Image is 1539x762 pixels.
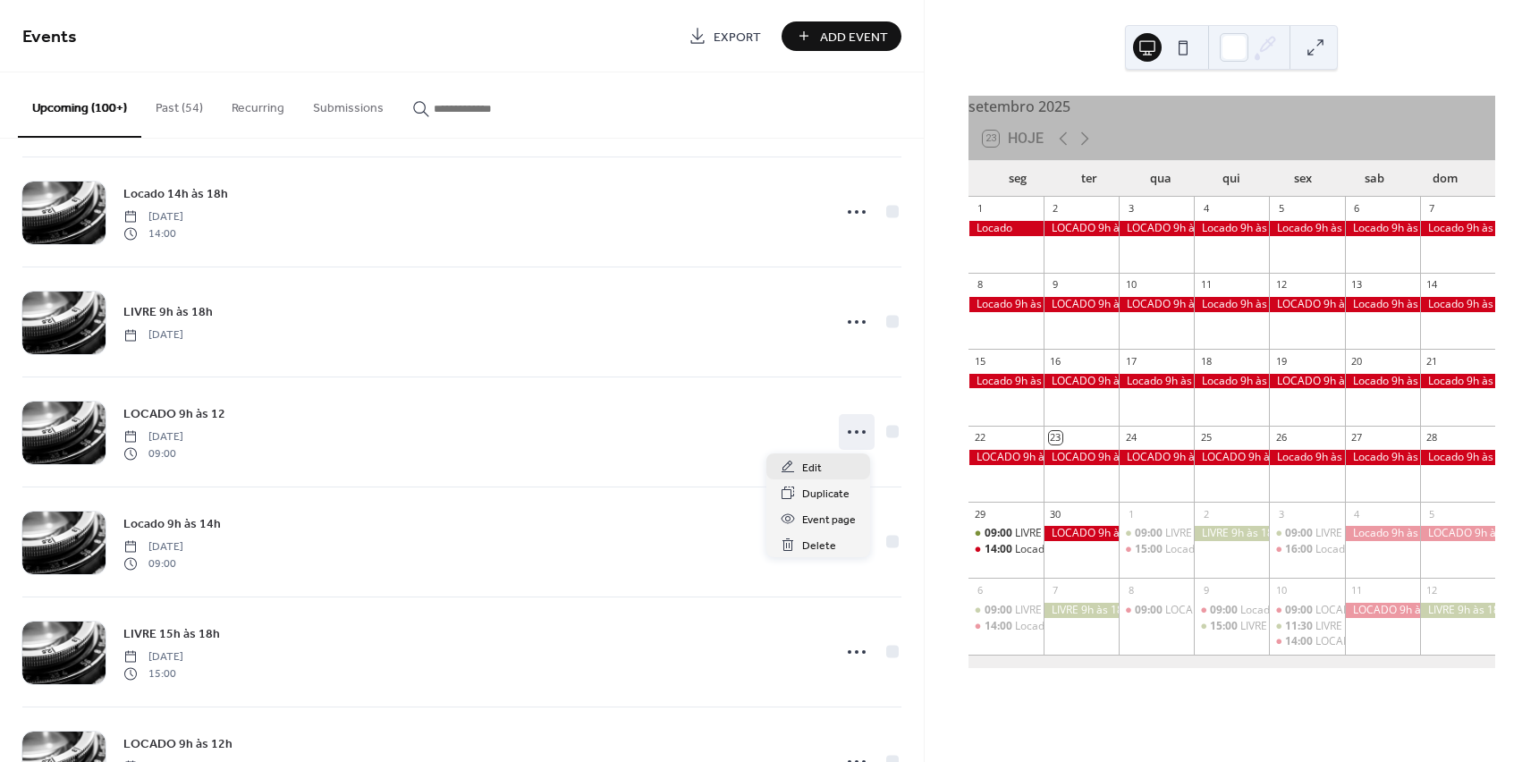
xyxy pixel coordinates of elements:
div: LIVRE 9h às 13h [1015,603,1093,618]
div: 9 [1049,278,1062,292]
div: 23 [1049,431,1062,444]
span: Export [714,28,761,47]
div: LIVRE 9h às 13h [968,603,1044,618]
span: 09:00 [1285,526,1315,541]
div: LOCADO 9h às 12 [1165,603,1254,618]
div: 11 [1199,278,1213,292]
div: 3 [1124,202,1137,216]
div: Locado 16h às 18h [1269,542,1344,557]
div: LIVRE 9h às 13h [1015,526,1093,541]
a: Locado 9h às 14h [123,513,221,534]
div: LOCADO 9h às 18h [1119,450,1194,465]
button: Upcoming (100+) [18,72,141,138]
span: [DATE] [123,539,183,555]
div: LIVRE 9h às 15h [1315,526,1393,541]
span: 09:00 [1135,526,1165,541]
div: Locado 9h às 18h [1194,221,1269,236]
div: 20 [1350,354,1364,368]
span: LOCADO 9h às 12h [123,735,233,754]
span: Delete [802,537,836,555]
span: [DATE] [123,429,183,445]
div: Locado 14h às 18h [1015,542,1108,557]
div: LOCADO 9h às 18h [1044,450,1119,465]
button: Submissions [299,72,398,136]
span: Locado 9h às 14h [123,515,221,534]
div: 12 [1274,278,1288,292]
span: 14:00 [985,542,1015,557]
span: 09:00 [123,555,183,571]
button: Past (54) [141,72,217,136]
div: Locado 9h às 18h [1420,221,1495,236]
a: LIVRE 15h às 18h [123,623,220,644]
div: LOCADO 9h às 18h [1269,297,1344,312]
span: [DATE] [123,209,183,225]
span: 15:00 [1135,542,1165,557]
div: 2 [1199,507,1213,521]
div: LOCADO 9h às 18h [1119,297,1194,312]
div: LOCADO 9h às 12h [1269,603,1344,618]
div: Locado 9h às 18h [1119,374,1194,389]
div: qua [1125,161,1197,197]
div: 28 [1425,431,1439,444]
span: Edit [802,459,822,478]
div: 19 [1274,354,1288,368]
div: LOCADO 9h às 18h [1044,221,1119,236]
div: Locado 9h às 18h [1345,297,1420,312]
div: Locado 9h às 18h [1345,374,1420,389]
div: 18 [1199,354,1213,368]
div: 24 [1124,431,1137,444]
div: 3 [1274,507,1288,521]
div: LOCADO 9h às 18h [1194,450,1269,465]
div: LIVRE 9h às 15h [1269,526,1344,541]
div: 5 [1425,507,1439,521]
div: 9 [1199,583,1213,597]
span: 16:00 [1285,542,1315,557]
div: dom [1409,161,1481,197]
div: sex [1267,161,1339,197]
div: Locado 14h às 18h [968,542,1044,557]
div: LOCADO 9h às 18h [1119,221,1194,236]
span: Event page [802,511,856,529]
div: 6 [974,583,987,597]
div: LOCADO 9h às 18h [1044,526,1119,541]
div: LIVRE 9h às 18h [1194,526,1269,541]
div: LIVRE 15h às 18h [1240,619,1324,634]
div: Locado 9h às 18h [1269,221,1344,236]
a: LIVRE 9h às 18h [123,301,213,322]
div: Locado 15h às 18h [1119,542,1194,557]
button: Recurring [217,72,299,136]
div: LIVRE 9h às 13h [968,526,1044,541]
div: LOCADO 14h às 18h [1269,634,1344,649]
div: 29 [974,507,987,521]
div: Locado 9h às 14h [1194,603,1269,618]
div: 27 [1350,431,1364,444]
div: LIVRE 9h às 14h [1119,526,1194,541]
div: seg [983,161,1054,197]
div: 5 [1274,202,1288,216]
div: 16 [1049,354,1062,368]
span: 09:00 [123,445,183,461]
div: LIVRE 11h30 às 13h30 [1315,619,1425,634]
button: Add Event [782,21,901,51]
div: 26 [1274,431,1288,444]
div: 4 [1199,202,1213,216]
div: Locado 9h às 14h [1240,603,1327,618]
div: 2 [1049,202,1062,216]
div: qui [1196,161,1267,197]
div: Locado 9h às 18h [968,297,1044,312]
a: Locado 14h às 18h [123,183,228,204]
div: 13 [1350,278,1364,292]
span: Duplicate [802,485,850,504]
div: 10 [1124,278,1137,292]
span: Events [22,20,77,55]
span: 14:00 [123,225,183,241]
a: LOCADO 9h às 12 [123,403,225,424]
div: LOCADO 9h às 18h [1420,526,1495,541]
div: LOCADO 9h às 12 [1119,603,1194,618]
span: 09:00 [1135,603,1165,618]
div: 4 [1350,507,1364,521]
div: Locado 9h às 18h [1420,297,1495,312]
div: 8 [974,278,987,292]
span: LIVRE 9h às 18h [123,303,213,322]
